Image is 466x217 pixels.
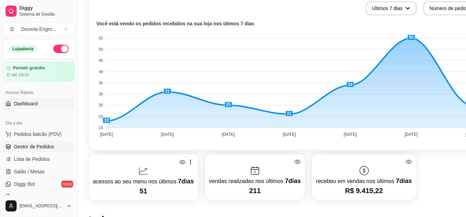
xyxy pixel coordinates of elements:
a: Gestor de Pedidos [3,141,74,152]
button: [EMAIL_ADDRESS][DOMAIN_NAME] [3,198,74,214]
text: Você está vendo os pedidos recebidos na sua loja nos útimos 7 dias [96,21,254,26]
p: acessos ao seu menu nos últimos [93,176,194,186]
p: 211 [209,186,301,196]
span: Pedidos balcão (PDV) [14,131,62,138]
a: Período gratuitoaté 15/10 [3,62,74,81]
span: D [9,26,16,33]
span: 7 dias [178,178,194,185]
span: Diggy [19,5,72,11]
tspan: 40 [99,70,103,74]
a: KDS [3,191,74,202]
span: Diggy Bot [14,181,35,188]
tspan: 15 [99,125,103,130]
tspan: 35 [99,81,103,85]
tspan: [DATE] [405,132,418,137]
span: Sistema de Gestão [19,11,72,17]
span: Gestor de Pedidos [14,143,54,150]
a: Dashboard [3,98,74,109]
button: Alterar Status [53,45,69,53]
tspan: 30 [99,92,103,96]
tspan: [DATE] [222,132,235,137]
a: Lista de Pedidos [3,154,74,165]
tspan: [DATE] [161,132,174,137]
div: Doceria Engro ... [21,26,56,33]
div: Loja aberta [9,45,37,53]
span: KDS [14,193,24,200]
p: R$ 9.415,22 [316,186,412,196]
button: Últimos 7 dias [366,1,416,15]
p: 51 [93,186,194,196]
a: Salão / Mesas [3,166,74,177]
tspan: 45 [99,58,103,62]
span: 7 dias [285,177,301,184]
tspan: 20 [99,114,103,119]
div: Acesso Rápido [3,87,74,98]
span: Lista de Pedidos [14,156,50,163]
article: até 15/10 [11,72,29,78]
a: DiggySistema de Gestão [3,3,74,19]
button: Select a team [3,22,74,36]
tspan: [DATE] [344,132,357,137]
p: recebeu em vendas nos últimos [316,176,412,186]
span: Dashboard [14,100,38,107]
article: Período gratuito [13,66,45,71]
span: 7 dias [396,177,412,184]
span: [EMAIL_ADDRESS][DOMAIN_NAME] [19,203,63,209]
tspan: [DATE] [283,132,296,137]
a: Diggy Botnovo [3,179,74,190]
span: Salão / Mesas [14,168,45,175]
button: Pedidos balcão (PDV) [3,129,74,140]
tspan: 50 [99,47,103,51]
div: Dia a dia [3,118,74,129]
tspan: 55 [99,36,103,40]
tspan: [DATE] [100,132,113,137]
tspan: 25 [99,103,103,107]
p: vendas realizadas nos últimos [209,176,301,186]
